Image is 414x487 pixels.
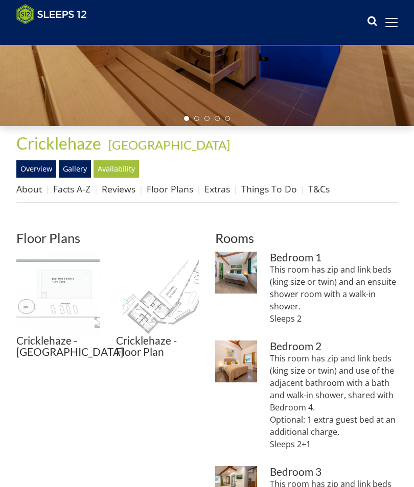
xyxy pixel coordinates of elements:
[16,133,104,153] a: Cricklehaze
[270,352,398,450] p: This room has zip and link beds (king size or twin) and use of the adjacent bathroom with a bath ...
[241,183,297,195] a: Things To Do
[16,133,101,153] span: Cricklehaze
[308,183,330,195] a: T&Cs
[215,340,257,382] img: Bedroom 2
[147,183,193,195] a: Floor Plans
[215,231,398,245] h2: Rooms
[94,160,139,178] a: Availability
[16,4,87,25] img: Sleeps 12
[215,252,257,294] img: Bedroom 1
[270,263,398,325] p: This room has zip and link beds (king size or twin) and an ensuite shower room with a walk-in sho...
[270,252,398,263] h3: Bedroom 1
[11,31,119,39] iframe: Customer reviews powered by Trustpilot
[204,183,230,195] a: Extras
[102,183,135,195] a: Reviews
[116,335,199,358] h3: Cricklehaze - Floor Plan
[104,137,230,152] span: -
[270,340,398,352] h3: Bedroom 2
[270,466,398,478] h3: Bedroom 3
[16,231,199,245] h2: Floor Plans
[16,252,100,335] img: Cricklehaze - Pool Hall
[16,335,100,358] h3: Cricklehaze - [GEOGRAPHIC_DATA]
[59,160,91,178] a: Gallery
[116,252,199,335] img: Cricklehaze - Floor Plan
[16,183,42,195] a: About
[53,183,90,195] a: Facts A-Z
[16,160,56,178] a: Overview
[108,137,230,152] a: [GEOGRAPHIC_DATA]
